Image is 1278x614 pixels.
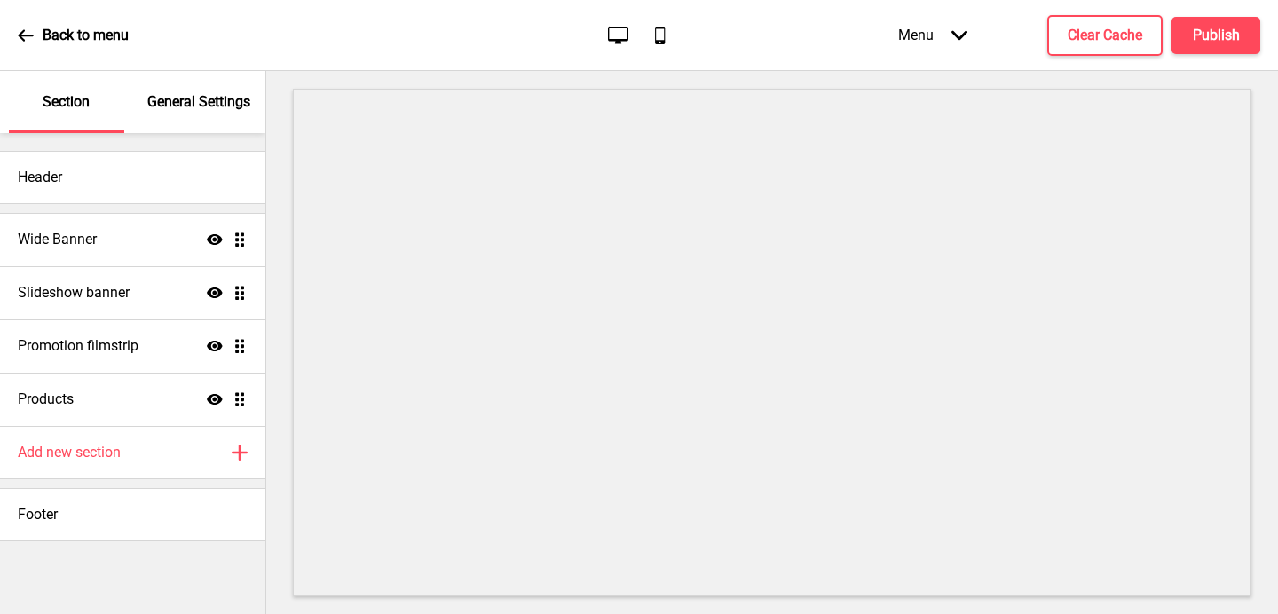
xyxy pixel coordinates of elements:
h4: Promotion filmstrip [18,336,138,356]
h4: Publish [1193,26,1240,45]
div: Menu [880,9,985,61]
button: Publish [1171,17,1260,54]
a: Back to menu [18,12,129,59]
p: Back to menu [43,26,129,45]
h4: Header [18,168,62,187]
h4: Wide Banner [18,230,97,249]
h4: Clear Cache [1068,26,1142,45]
p: Section [43,92,90,112]
h4: Footer [18,505,58,524]
p: General Settings [147,92,250,112]
h4: Slideshow banner [18,283,130,303]
h4: Add new section [18,443,121,462]
h4: Products [18,390,74,409]
button: Clear Cache [1047,15,1163,56]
